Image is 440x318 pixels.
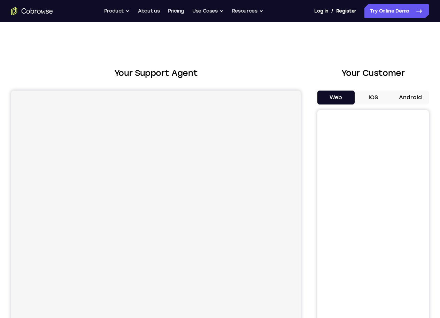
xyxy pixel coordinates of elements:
[168,4,184,18] a: Pricing
[336,4,356,18] a: Register
[355,91,392,104] button: iOS
[331,7,333,15] span: /
[392,91,429,104] button: Android
[317,91,355,104] button: Web
[138,4,160,18] a: About us
[317,67,429,79] h2: Your Customer
[314,4,328,18] a: Log In
[11,67,301,79] h2: Your Support Agent
[104,4,130,18] button: Product
[364,4,429,18] a: Try Online Demo
[11,7,53,15] a: Go to the home page
[192,4,224,18] button: Use Cases
[232,4,263,18] button: Resources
